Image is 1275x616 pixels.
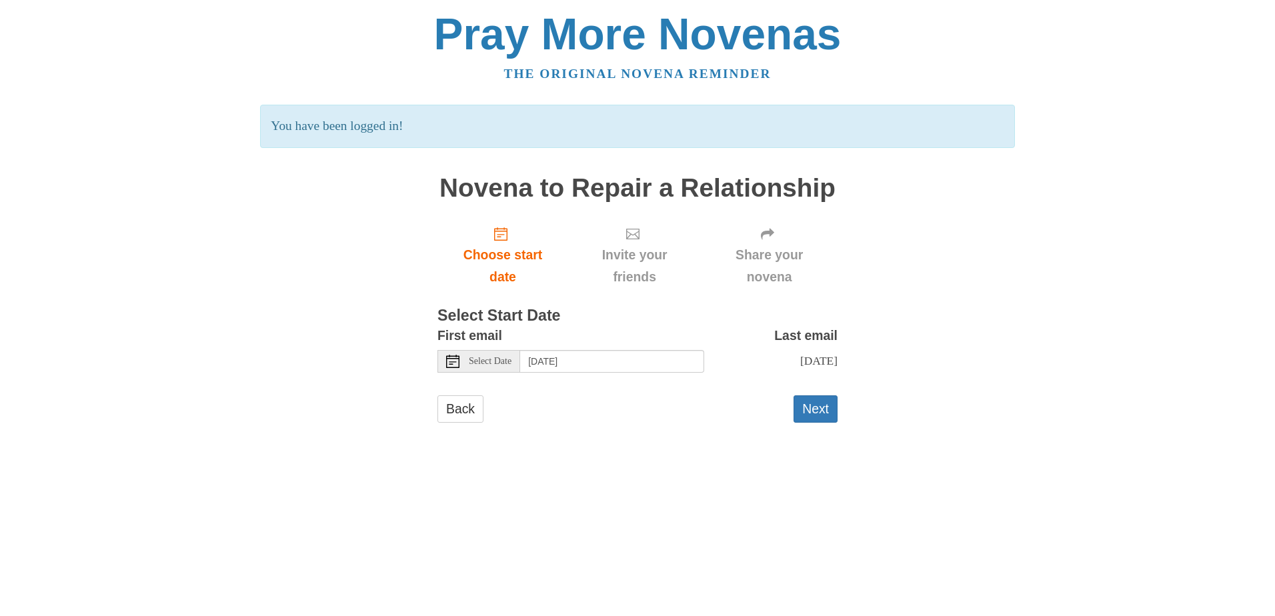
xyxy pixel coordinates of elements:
[714,244,824,288] span: Share your novena
[260,105,1014,148] p: You have been logged in!
[437,215,568,295] a: Choose start date
[437,395,483,423] a: Back
[469,357,511,366] span: Select Date
[437,307,838,325] h3: Select Start Date
[800,354,838,367] span: [DATE]
[504,67,772,81] a: The original novena reminder
[774,325,838,347] label: Last email
[701,215,838,295] div: Click "Next" to confirm your start date first.
[581,244,688,288] span: Invite your friends
[434,9,842,59] a: Pray More Novenas
[568,215,701,295] div: Click "Next" to confirm your start date first.
[437,174,838,203] h1: Novena to Repair a Relationship
[437,325,502,347] label: First email
[451,244,555,288] span: Choose start date
[794,395,838,423] button: Next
